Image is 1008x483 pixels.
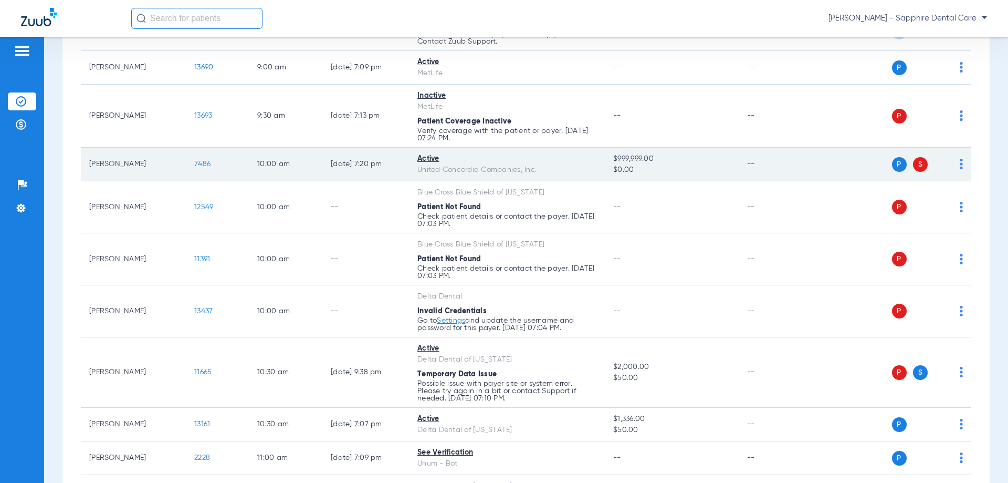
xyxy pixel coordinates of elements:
span: Patient Not Found [417,255,481,263]
span: 7486 [194,160,211,168]
img: group-dot-blue.svg [960,159,963,169]
div: Active [417,57,596,68]
span: 13690 [194,64,213,71]
div: Delta Dental [417,291,596,302]
td: -- [739,285,810,337]
span: P [892,252,907,266]
img: hamburger-icon [14,45,30,57]
div: Active [417,153,596,165]
span: P [892,200,907,214]
div: Delta Dental of [US_STATE] [417,354,596,365]
td: [DATE] 7:20 PM [322,148,409,181]
img: group-dot-blue.svg [960,62,963,73]
td: -- [322,285,409,337]
span: S [913,365,928,380]
img: group-dot-blue.svg [960,202,963,212]
div: Unum - Bot [417,458,596,469]
img: Search Icon [136,14,146,23]
td: [PERSON_NAME] [81,85,186,148]
img: group-dot-blue.svg [960,419,963,429]
span: P [892,365,907,380]
span: P [892,109,907,124]
span: -- [613,64,621,71]
img: group-dot-blue.svg [960,254,963,264]
span: $50.00 [613,373,730,384]
td: 10:00 AM [249,148,322,181]
td: 11:00 AM [249,441,322,475]
span: P [892,417,907,432]
span: S [913,157,928,172]
td: [PERSON_NAME] [81,148,186,181]
td: 10:30 AM [249,337,322,408]
span: P [892,60,907,75]
td: 10:00 AM [249,233,322,285]
p: Possible issue with payer site or system error. Please try again in a bit or contact Support if n... [417,380,596,402]
span: -- [613,203,621,211]
td: [DATE] 9:38 PM [322,337,409,408]
td: [PERSON_NAME] [81,181,186,233]
span: -- [613,112,621,119]
input: Search for patients [131,8,262,29]
td: -- [739,233,810,285]
span: 13437 [194,307,213,315]
td: [PERSON_NAME] [81,337,186,408]
span: P [892,451,907,466]
span: Temporary Data Issue [417,371,497,378]
span: $2,000.00 [613,362,730,373]
p: Go to and update the username and password for this payer. [DATE] 07:04 PM. [417,317,596,332]
td: -- [739,441,810,475]
span: P [892,304,907,318]
td: [PERSON_NAME] [81,51,186,85]
div: MetLife [417,101,596,112]
span: $0.00 [613,165,730,176]
p: Verify coverage with the patient or payer. [DATE] 07:24 PM. [417,127,596,142]
span: $1,336.00 [613,414,730,425]
div: Inactive [417,90,596,101]
td: [DATE] 7:07 PM [322,408,409,441]
span: P [892,157,907,172]
span: 13161 [194,420,210,428]
div: MetLife [417,68,596,79]
div: Blue Cross Blue Shield of [US_STATE] [417,187,596,198]
td: [DATE] 7:13 PM [322,85,409,148]
td: -- [739,337,810,408]
td: -- [322,181,409,233]
span: 11665 [194,368,212,376]
img: Zuub Logo [21,8,57,26]
div: Active [417,414,596,425]
td: 10:00 AM [249,285,322,337]
span: Invalid Credentials [417,307,487,315]
div: United Concordia Companies, Inc. [417,165,596,176]
td: 9:00 AM [249,51,322,85]
span: $999,999.00 [613,153,730,165]
div: See Verification [417,447,596,458]
td: [PERSON_NAME] [81,441,186,475]
td: -- [739,85,810,148]
td: [DATE] 7:09 PM [322,441,409,475]
span: Patient Coverage Inactive [417,118,511,125]
div: Blue Cross Blue Shield of [US_STATE] [417,239,596,250]
td: [PERSON_NAME] [81,233,186,285]
span: 2228 [194,454,210,461]
td: 10:30 AM [249,408,322,441]
span: [PERSON_NAME] - Sapphire Dental Care [828,13,987,24]
span: -- [613,307,621,315]
span: -- [613,454,621,461]
td: -- [739,148,810,181]
span: 11391 [194,255,210,263]
td: [PERSON_NAME] [81,285,186,337]
span: $50.00 [613,425,730,436]
span: 12549 [194,203,213,211]
td: -- [322,233,409,285]
td: -- [739,51,810,85]
span: -- [613,255,621,263]
td: 10:00 AM [249,181,322,233]
td: -- [739,181,810,233]
div: Delta Dental of [US_STATE] [417,425,596,436]
span: Patient Not Found [417,203,481,211]
td: [PERSON_NAME] [81,408,186,441]
img: group-dot-blue.svg [960,306,963,316]
a: Settings [437,317,465,324]
iframe: Chat Widget [955,433,1008,483]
